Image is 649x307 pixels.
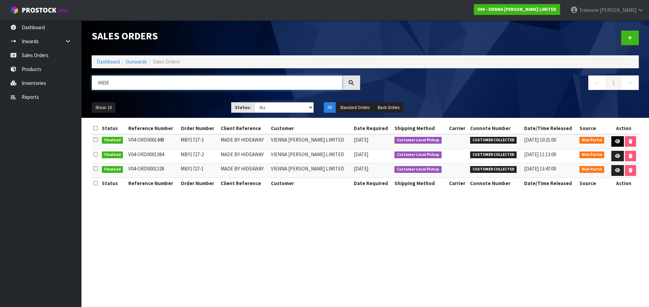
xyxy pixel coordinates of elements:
span: [DATE] 10:21:00 [524,137,556,143]
th: Order Number [179,178,219,189]
th: Date/Time Released [522,178,578,189]
th: Customer [269,123,352,134]
th: Reference Number [127,178,179,189]
th: Carrier [447,178,469,189]
td: VIENNA [PERSON_NAME] LIMITED [269,134,352,149]
button: Back Orders [374,102,403,113]
td: MADE BY HIDEAWAY [219,134,269,149]
span: Customer Local Pickup [394,166,442,173]
td: VIENNA [PERSON_NAME] LIMITED [269,163,352,178]
span: [DATE] [354,151,368,158]
th: Client Reference [219,123,269,134]
a: Dashboard [97,58,120,65]
strong: V04 - VIENNA [PERSON_NAME] LIMITED [478,6,556,12]
span: CUSTOMER COLLECTED [470,151,517,158]
th: Date/Time Released [522,123,578,134]
td: MADE BY HIDEAWAY [219,149,269,163]
span: ProStock [22,6,56,15]
span: [DATE] [354,165,368,172]
td: MADE BY HIDEAWAY [219,163,269,178]
th: Shipping Method [393,123,447,134]
th: Source [578,178,608,189]
span: [DATE] 13:47:00 [524,165,556,172]
span: [PERSON_NAME] [600,7,636,13]
td: VIENNA [PERSON_NAME] LIMITED [269,149,352,163]
span: Web Portal [579,151,605,158]
span: Web Portal [579,166,605,173]
th: Action [608,123,639,134]
span: Finalised [102,151,123,158]
td: V04-ORD0001328 [127,163,179,178]
th: Date Required [352,123,393,134]
td: V04-ORD0001384 [127,149,179,163]
a: ← [588,75,606,90]
th: Action [608,178,639,189]
td: MBY1727-2 [179,149,219,163]
td: V04-ORD0001448 [127,134,179,149]
th: Connote Number [468,123,522,134]
small: WMS [58,7,68,14]
th: Connote Number [468,178,522,189]
th: Reference Number [127,123,179,134]
td: MBY1727-3 [179,134,219,149]
span: Finalised [102,137,123,144]
th: Client Reference [219,178,269,189]
span: [DATE] [354,137,368,143]
button: Standard Orders [336,102,373,113]
a: Outwards [126,58,147,65]
span: Customer Local Pickup [394,137,442,144]
th: Status [100,123,127,134]
button: All [324,102,336,113]
th: Customer [269,178,352,189]
th: Date Required [352,178,393,189]
span: CUSTOMER COLLECTED [470,137,517,144]
h1: Sales Orders [92,31,360,42]
img: cube-alt.png [10,6,19,14]
th: Order Number [179,123,219,134]
span: Customer Local Pickup [394,151,442,158]
span: Sales Orders [153,58,180,65]
th: Shipping Method [393,178,447,189]
button: Show: 10 [92,102,115,113]
th: Carrier [447,123,469,134]
td: MBY1727-1 [179,163,219,178]
th: Status [100,178,127,189]
span: [DATE] 11:13:00 [524,151,556,158]
span: Finalised [102,166,123,173]
span: Web Portal [579,137,605,144]
th: Source [578,123,608,134]
input: Search sales orders [92,75,342,90]
span: Trelawne [579,7,599,13]
nav: Page navigation [370,75,639,92]
a: → [621,75,639,90]
strong: Status: [235,105,251,110]
span: CUSTOMER COLLECTED [470,166,517,173]
a: 1 [606,75,621,90]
